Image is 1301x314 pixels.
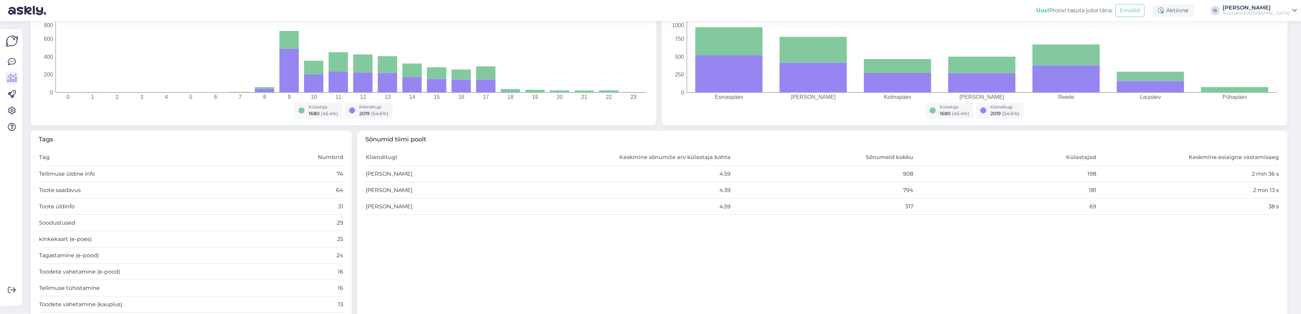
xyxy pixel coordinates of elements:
[239,94,242,100] tspan: 7
[1036,7,1049,14] b: Uus!
[165,94,168,100] tspan: 4
[940,110,951,117] span: 1680
[189,94,193,100] tspan: 5
[606,94,612,100] tspan: 22
[359,104,388,110] div: Klienditugi
[681,89,684,95] tspan: 0
[288,94,291,100] tspan: 9
[731,150,914,166] th: Sõnumeid kokku
[1097,166,1280,182] td: 2 min 36 s
[990,104,1020,110] div: Klienditugi
[267,215,343,231] td: 29
[67,94,70,100] tspan: 0
[952,110,969,117] span: ( 45.4 %)
[557,94,563,100] tspan: 20
[267,247,343,264] td: 24
[267,296,343,313] td: 13
[140,94,143,100] tspan: 3
[1223,5,1297,16] a: [PERSON_NAME]Sportland [GEOGRAPHIC_DATA]
[371,110,388,117] span: ( 54.6 %)
[581,94,587,100] tspan: 21
[5,35,18,48] img: Askly Logo
[214,94,217,100] tspan: 6
[365,182,548,198] td: [PERSON_NAME]
[321,110,338,117] span: ( 45.4 %)
[1140,94,1161,100] tspan: Laupäev
[715,94,743,100] tspan: Esmaspäev
[44,72,53,77] tspan: 200
[731,182,914,198] td: 794
[263,94,266,100] tspan: 8
[267,166,343,182] td: 74
[791,94,836,100] tspan: [PERSON_NAME]
[548,198,731,215] td: 4.59
[365,135,1280,144] span: Sõnumid tiimi poolt
[483,94,489,100] tspan: 17
[731,166,914,182] td: 908
[39,296,267,313] td: Toodete vahetamine (kauplus)
[1223,11,1289,16] div: Sportland [GEOGRAPHIC_DATA]
[365,166,548,182] td: [PERSON_NAME]
[50,89,53,95] tspan: 0
[409,94,415,100] tspan: 14
[532,94,538,100] tspan: 19
[548,166,731,182] td: 4.59
[675,54,684,59] tspan: 500
[39,166,267,182] td: Tellimuse üldine info
[39,215,267,231] td: Soodustused
[508,94,514,100] tspan: 18
[267,150,343,166] th: Numbrid
[359,110,370,117] span: 2019
[1115,4,1144,17] button: Emailid
[360,94,366,100] tspan: 12
[914,166,1097,182] td: 198
[91,94,94,100] tspan: 1
[39,247,267,264] td: Tagastamine (e-pood)
[44,22,53,28] tspan: 800
[44,54,53,59] tspan: 400
[1036,6,1113,15] div: Proovi tasuta juba täna:
[267,264,343,280] td: 16
[959,94,1004,100] tspan: [PERSON_NAME]
[990,110,1001,117] span: 2019
[267,198,343,215] td: 31
[548,150,731,166] th: Keskmine sõnumite arv külastaja kohta
[309,110,319,117] span: 1680
[1153,4,1194,17] div: Aktiivne
[365,198,548,215] td: [PERSON_NAME]
[675,72,684,77] tspan: 250
[311,94,317,100] tspan: 10
[1058,94,1074,100] tspan: Reede
[335,94,342,100] tspan: 11
[116,94,119,100] tspan: 2
[1223,94,1247,100] tspan: Pühapäev
[1210,6,1220,15] div: IS
[39,182,267,198] td: Toote saadavus
[675,36,684,42] tspan: 750
[914,182,1097,198] td: 181
[39,264,267,280] td: Toodete vahetamine (e-pood)
[39,231,267,247] td: kinkekaart (e-poes)
[39,198,267,215] td: Toote üldinfo
[365,150,548,166] th: Klienditugi
[630,94,637,100] tspan: 23
[39,150,267,166] th: Tag
[914,150,1097,166] th: Külastajad
[309,104,338,110] div: Külastaja
[267,280,343,296] td: 16
[731,198,914,215] td: 317
[914,198,1097,215] td: 69
[434,94,440,100] tspan: 15
[940,104,969,110] div: Külastaja
[1097,150,1280,166] th: Keskmine esialgne vastamisaeg
[39,135,344,144] span: Tags
[1002,110,1020,117] span: ( 54.6 %)
[44,36,53,42] tspan: 600
[267,182,343,198] td: 64
[267,231,343,247] td: 25
[884,94,911,100] tspan: Kolmapäev
[1097,182,1280,198] td: 2 min 13 s
[458,94,464,100] tspan: 16
[672,22,684,28] tspan: 1000
[1223,5,1289,11] div: [PERSON_NAME]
